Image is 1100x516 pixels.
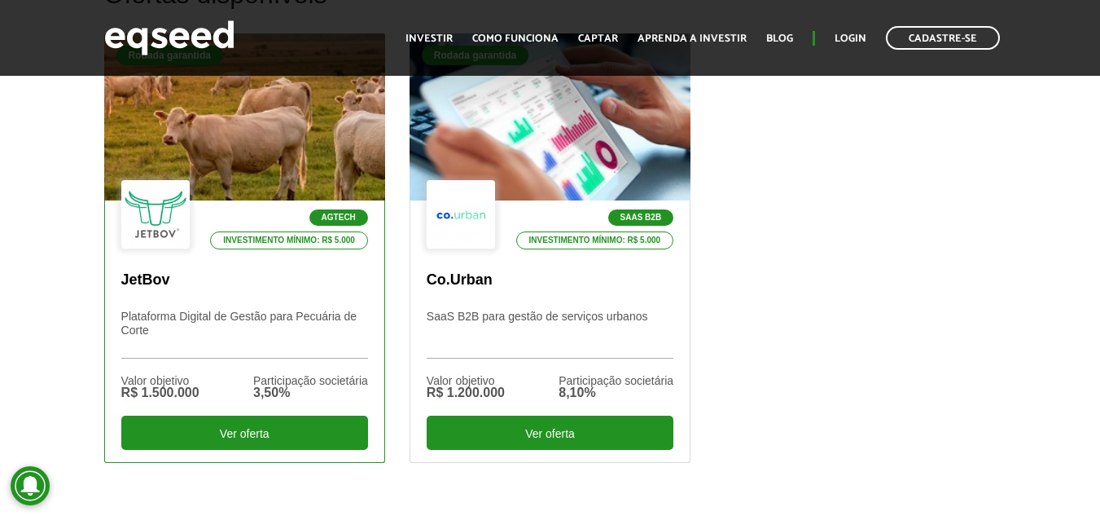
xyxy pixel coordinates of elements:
[427,310,673,359] p: SaaS B2B para gestão de serviços urbanos
[559,375,673,386] div: Participação societária
[638,33,747,44] a: Aprenda a investir
[104,33,385,463] a: Rodada garantida Agtech Investimento mínimo: R$ 5.000 JetBov Plataforma Digital de Gestão para Pe...
[405,33,453,44] a: Investir
[121,375,199,386] div: Valor objetivo
[410,33,690,463] a: Rodada garantida SaaS B2B Investimento mínimo: R$ 5.000 Co.Urban SaaS B2B para gestão de serviços...
[578,33,618,44] a: Captar
[121,271,368,289] p: JetBov
[835,33,866,44] a: Login
[427,386,505,399] div: R$ 1.200.000
[427,375,505,386] div: Valor objetivo
[253,375,368,386] div: Participação societária
[559,386,673,399] div: 8,10%
[210,232,368,249] p: Investimento mínimo: R$ 5.000
[253,386,368,399] div: 3,50%
[516,232,674,249] p: Investimento mínimo: R$ 5.000
[104,16,234,60] img: EqSeed
[608,209,674,226] p: SaaS B2B
[427,271,673,289] p: Co.Urban
[766,33,793,44] a: Blog
[121,310,368,359] p: Plataforma Digital de Gestão para Pecuária de Corte
[886,26,1000,50] a: Cadastre-se
[309,209,368,226] p: Agtech
[472,33,559,44] a: Como funciona
[427,416,673,450] div: Ver oferta
[121,386,199,399] div: R$ 1.500.000
[121,416,368,450] div: Ver oferta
